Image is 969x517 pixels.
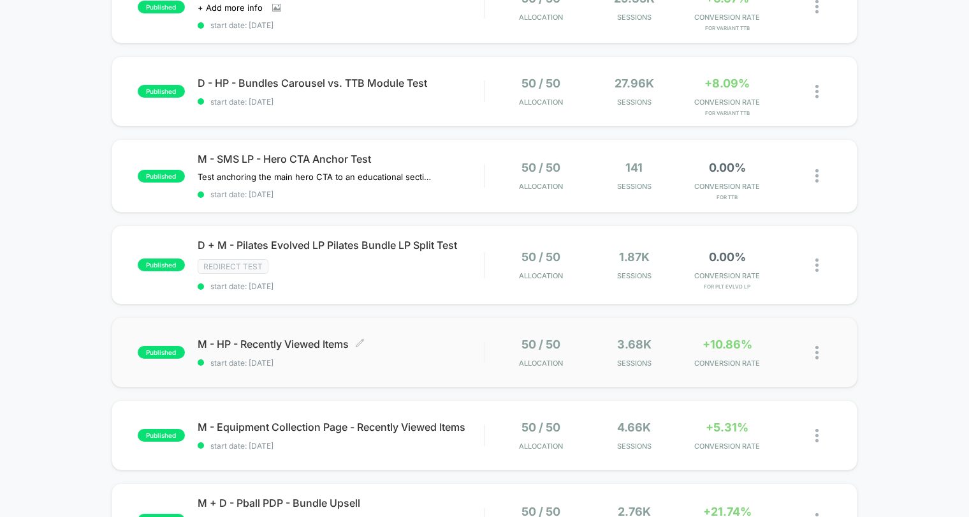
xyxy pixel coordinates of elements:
[521,77,560,90] span: 50 / 50
[815,346,819,359] img: close
[815,258,819,272] img: close
[519,359,563,368] span: Allocation
[198,421,484,433] span: M - Equipment Collection Page - Recently Viewed Items
[198,190,484,199] span: start date: [DATE]
[138,258,185,271] span: published
[198,358,484,368] span: start date: [DATE]
[815,169,819,183] img: close
[519,442,563,451] span: Allocation
[198,281,484,291] span: start date: [DATE]
[138,346,185,359] span: published
[709,250,746,264] span: 0.00%
[591,271,678,280] span: Sessions
[521,338,560,351] span: 50 / 50
[138,429,185,442] span: published
[684,271,771,280] span: CONVERSION RATE
[198,153,484,165] span: M - SMS LP - Hero CTA Anchor Test
[519,13,563,22] span: Allocation
[706,421,748,434] span: +5.31%
[591,182,678,191] span: Sessions
[625,161,643,174] span: 141
[519,271,563,280] span: Allocation
[684,110,771,116] span: for Variant TTB
[684,25,771,31] span: for Variant TTB
[617,421,651,434] span: 4.66k
[684,442,771,451] span: CONVERSION RATE
[198,20,484,30] span: start date: [DATE]
[519,98,563,107] span: Allocation
[684,283,771,290] span: for PLT EVLVD LP
[198,497,484,509] span: M + D - Pball PDP - Bundle Upsell
[684,194,771,200] span: for TTB
[138,1,185,13] span: published
[198,172,434,182] span: Test anchoring the main hero CTA to an educational section about our method vs. TTB product detai...
[591,98,678,107] span: Sessions
[615,77,654,90] span: 27.96k
[519,182,563,191] span: Allocation
[138,85,185,98] span: published
[619,250,650,264] span: 1.87k
[198,77,484,89] span: D - HP - Bundles Carousel vs. TTB Module Test
[591,359,678,368] span: Sessions
[684,98,771,107] span: CONVERSION RATE
[684,359,771,368] span: CONVERSION RATE
[684,13,771,22] span: CONVERSION RATE
[709,161,746,174] span: 0.00%
[198,239,484,251] span: D + M - Pilates Evolved LP Pilates Bundle LP Split Test
[521,161,560,174] span: 50 / 50
[198,441,484,451] span: start date: [DATE]
[521,250,560,264] span: 50 / 50
[198,259,268,274] span: Redirect Test
[521,421,560,434] span: 50 / 50
[704,77,750,90] span: +8.09%
[198,3,263,13] span: + Add more info
[138,170,185,183] span: published
[591,442,678,451] span: Sessions
[198,338,484,350] span: M - HP - Recently Viewed Items
[198,97,484,107] span: start date: [DATE]
[703,338,752,351] span: +10.86%
[617,338,652,351] span: 3.68k
[815,429,819,442] img: close
[815,85,819,98] img: close
[591,13,678,22] span: Sessions
[684,182,771,191] span: CONVERSION RATE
